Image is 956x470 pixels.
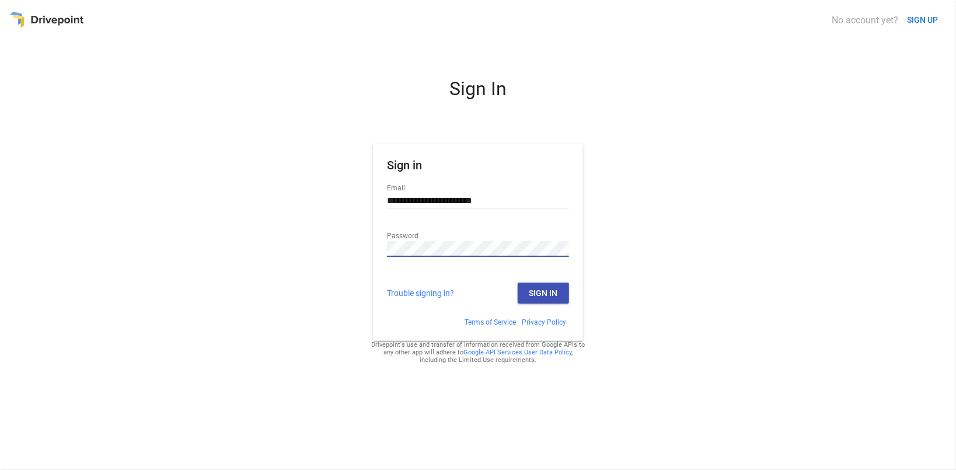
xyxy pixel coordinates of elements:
div: Sign In [338,78,618,109]
div: Drivepoint's use and transfer of information received from Google APIs to any other app will adhe... [371,341,585,364]
a: Google API Services User Data Policy [463,349,571,356]
button: Sign In [518,283,569,304]
a: Terms of Service [465,318,516,326]
a: Trouble signing in? [387,288,454,298]
a: Privacy Policy [522,318,566,326]
h1: Sign in [387,158,569,182]
div: No account yet? [832,15,898,26]
button: SIGN UP [902,9,943,31]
